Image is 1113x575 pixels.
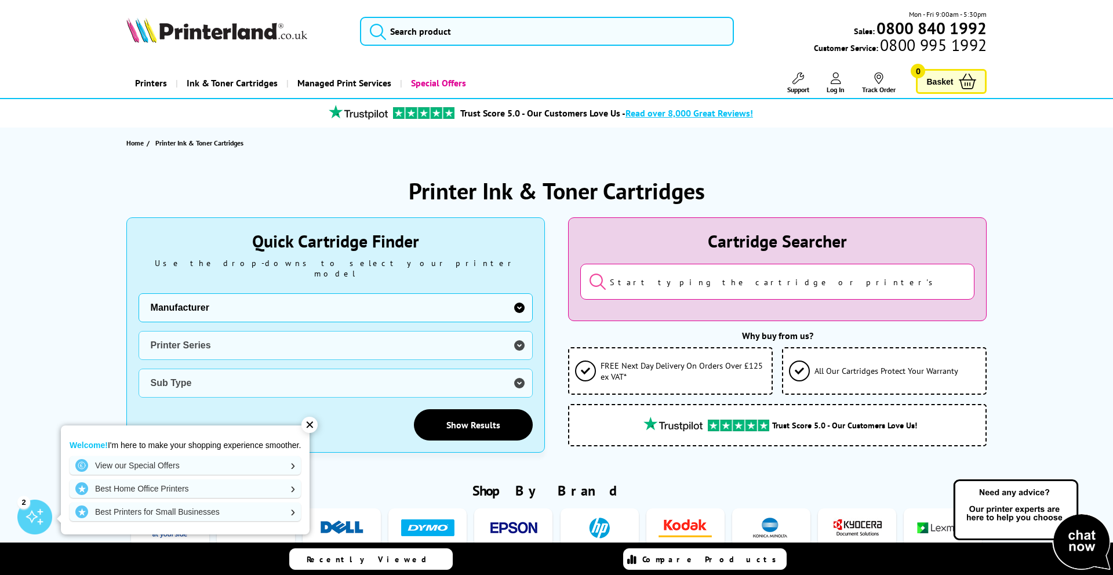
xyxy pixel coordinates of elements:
[854,26,875,37] span: Sales:
[916,69,987,94] a: Basket 0
[323,105,393,119] img: trustpilot rating
[17,496,30,508] div: 2
[831,517,884,538] img: Kyocera
[787,72,809,94] a: Support
[772,420,917,431] span: Trust Score 5.0 - Our Customers Love Us!
[708,420,769,431] img: trustpilot rating
[876,17,987,39] b: 0800 840 1992
[126,482,987,500] h2: Shop By Brand
[623,548,787,570] a: Compare Products
[827,72,845,94] a: Log In
[126,68,176,98] a: Printers
[909,9,987,20] span: Mon - Fri 9:00am - 5:30pm
[176,68,286,98] a: Ink & Toner Cartridges
[573,517,626,538] img: HP
[139,258,533,279] div: Use the drop-downs to select your printer model
[878,39,987,50] span: 0800 995 1992
[580,230,974,252] div: Cartridge Searcher
[70,479,301,498] a: Best Home Office Printers
[286,68,400,98] a: Managed Print Services
[400,68,475,98] a: Special Offers
[814,39,987,53] span: Customer Service:
[625,107,753,119] span: Read over 8,000 Great Reviews!
[315,517,369,538] img: Dell
[393,107,454,119] img: trustpilot rating
[744,517,798,538] img: Konica Minolta
[460,107,753,119] a: Trust Score 5.0 - Our Customers Love Us -Read over 8,000 Great Reviews!
[187,68,278,98] span: Ink & Toner Cartridges
[916,517,970,538] img: Lexmark
[126,17,345,45] a: Printerland Logo
[875,23,987,34] a: 0800 840 1992
[787,85,809,94] span: Support
[70,441,108,450] strong: Welcome!
[289,548,453,570] a: Recently Viewed
[911,64,925,78] span: 0
[659,517,712,538] img: Kodak
[814,365,958,376] span: All Our Cartridges Protect Your Warranty
[951,478,1113,573] img: Open Live Chat window
[568,330,987,341] div: Why buy from us?
[580,264,974,300] input: Start typing the cartridge or printer's name...
[126,137,147,149] a: Home
[139,230,533,252] div: Quick Cartridge Finder
[301,417,318,433] div: ✕
[70,440,301,450] p: I'm here to make your shopping experience smoother.
[126,17,307,43] img: Printerland Logo
[414,409,533,441] a: Show Results
[401,517,454,538] img: Dymo
[926,74,953,89] span: Basket
[155,139,243,147] span: Printer Ink & Toner Cartridges
[409,176,705,206] h1: Printer Ink & Toner Cartridges
[70,456,301,475] a: View our Special Offers
[827,85,845,94] span: Log In
[307,554,438,565] span: Recently Viewed
[360,17,734,46] input: Search product
[638,417,708,431] img: trustpilot rating
[601,360,766,382] span: FREE Next Day Delivery On Orders Over £125 ex VAT*
[487,517,540,538] img: Epson
[642,554,783,565] span: Compare Products
[70,503,301,521] a: Best Printers for Small Businesses
[862,72,896,94] a: Track Order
